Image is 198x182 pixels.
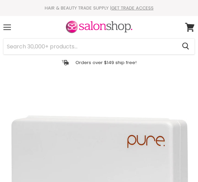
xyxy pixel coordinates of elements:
input: Search [3,39,176,54]
p: Orders over $149 ship free! [75,60,137,65]
button: Search [176,39,195,54]
a: GET TRADE ACCESS [111,5,154,11]
form: Product [3,38,195,55]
